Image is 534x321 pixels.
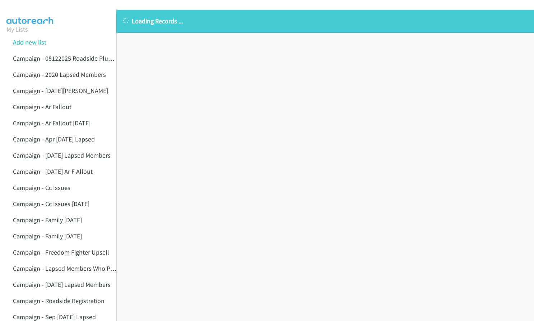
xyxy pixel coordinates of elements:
a: Campaign - [DATE][PERSON_NAME] [13,87,108,95]
a: Campaign - Ar Fallout [13,103,71,111]
a: Campaign - Ar Fallout [DATE] [13,119,90,127]
a: Campaign - Family [DATE] [13,216,82,224]
a: Campaign - Family [DATE] [13,232,82,240]
a: Add new list [13,38,46,46]
a: Campaign - 08122025 Roadside Plus No Vehicles [13,54,144,62]
a: Campaign - [DATE] Lapsed Members [13,151,111,159]
a: Campaign - 2020 Lapsed Members [13,70,106,79]
a: Campaign - Cc Issues [DATE] [13,200,89,208]
a: Campaign - Roadside Registration [13,297,105,305]
a: Campaign - [DATE] Ar F Allout [13,167,93,176]
a: Campaign - Freedom Fighter Upsell [13,248,109,256]
a: Campaign - Cc Issues [13,183,70,192]
a: Campaign - Apr [DATE] Lapsed [13,135,95,143]
a: My Lists [6,25,28,33]
p: Loading Records ... [123,16,528,26]
a: Campaign - Sep [DATE] Lapsed [13,313,96,321]
a: Campaign - [DATE] Lapsed Members [13,280,111,289]
a: Campaign - Lapsed Members Who Purchased Vmd Tickets [13,264,170,273]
